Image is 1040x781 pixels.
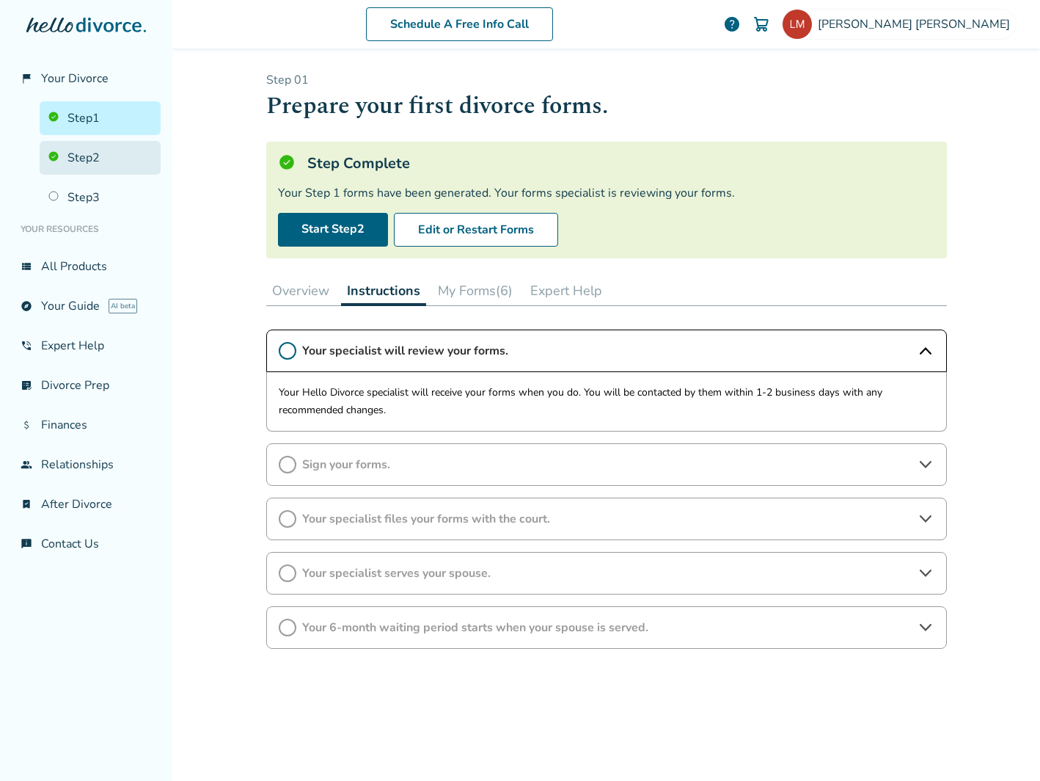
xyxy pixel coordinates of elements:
[21,538,32,550] span: chat_info
[21,379,32,391] span: list_alt_check
[266,72,947,88] p: Step 0 1
[41,70,109,87] span: Your Divorce
[967,711,1040,781] iframe: Chat Widget
[21,340,32,352] span: phone_in_talk
[21,498,32,510] span: bookmark_check
[12,487,161,521] a: bookmark_checkAfter Divorce
[818,16,1016,32] span: [PERSON_NAME] [PERSON_NAME]
[394,213,558,247] button: Edit or Restart Forms
[302,457,911,473] span: Sign your forms.
[266,276,335,305] button: Overview
[302,620,911,636] span: Your 6-month waiting period starts when your spouse is served.
[12,289,161,323] a: exploreYour GuideAI beta
[278,213,388,247] a: Start Step2
[21,300,32,312] span: explore
[109,299,137,313] span: AI beta
[12,250,161,283] a: view_listAll Products
[279,384,934,419] p: Your Hello Divorce specialist will receive your forms when you do. You will be contacted by them ...
[302,565,911,581] span: Your specialist serves your spouse.
[524,276,608,305] button: Expert Help
[266,88,947,124] h1: Prepare your first divorce forms.
[723,15,741,33] a: help
[278,185,935,201] div: Your Step 1 forms have been generated. Your forms specialist is reviewing your forms.
[432,276,519,305] button: My Forms(6)
[12,214,161,244] li: Your Resources
[40,101,161,135] a: Step1
[341,276,426,306] button: Instructions
[12,62,161,95] a: flag_2Your Divorce
[302,343,911,359] span: Your specialist will review your forms.
[307,153,410,173] h5: Step Complete
[12,527,161,561] a: chat_infoContact Us
[21,261,32,272] span: view_list
[12,368,161,402] a: list_alt_checkDivorce Prep
[12,408,161,442] a: attach_moneyFinances
[21,419,32,431] span: attach_money
[302,511,911,527] span: Your specialist files your forms with the court.
[40,141,161,175] a: Step2
[12,448,161,482] a: groupRelationships
[40,181,161,214] a: Step3
[21,459,32,471] span: group
[21,73,32,84] span: flag_2
[783,10,812,39] img: lisamozden@gmail.com
[12,329,161,363] a: phone_in_talkExpert Help
[752,15,770,33] img: Cart
[366,7,553,41] a: Schedule A Free Info Call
